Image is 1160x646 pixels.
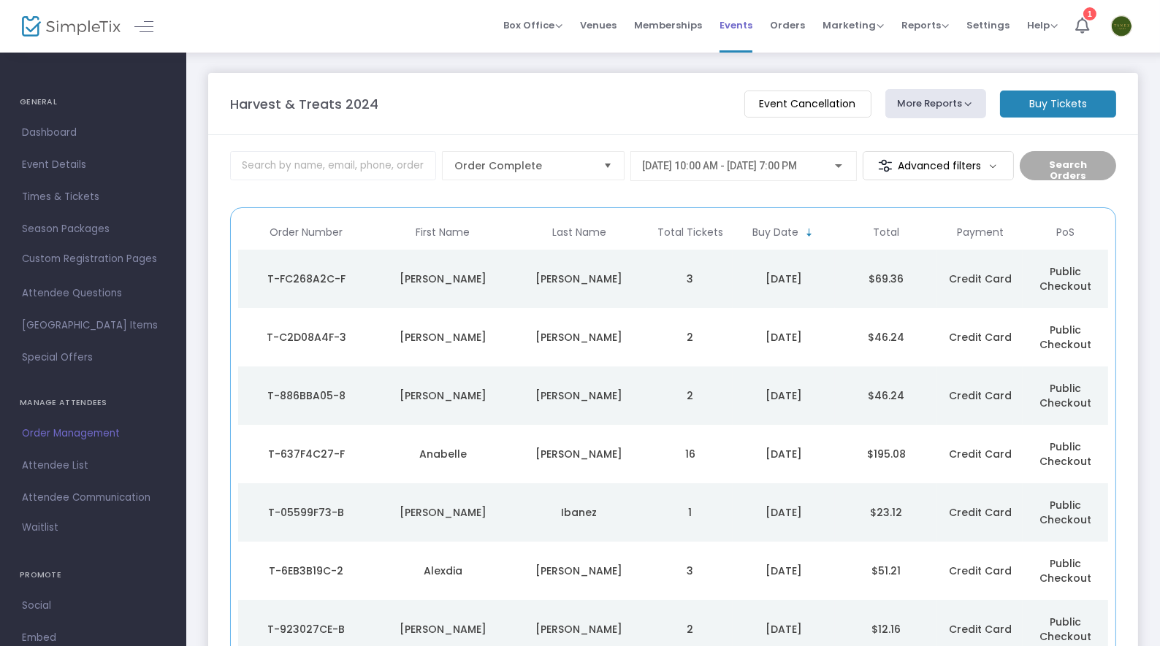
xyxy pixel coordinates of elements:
span: Public Checkout [1039,615,1091,644]
span: Venues [580,7,617,44]
img: filter [878,158,893,173]
div: 10/19/2024 [736,505,831,520]
td: $23.12 [835,483,937,542]
span: Public Checkout [1039,381,1091,410]
span: Last Name [552,226,606,239]
span: Attendee List [22,456,164,475]
span: Settings [966,7,1010,44]
td: $51.21 [835,542,937,600]
span: Attendee Questions [22,284,164,303]
span: Attendee Communication [22,488,164,507]
span: Dashboard [22,123,164,142]
div: Garcia de Robledo [515,564,644,578]
m-button: Advanced filters [863,151,1014,180]
td: $46.24 [835,366,937,425]
span: [DATE] 10:00 AM - [DATE] 7:00 PM [642,160,797,172]
div: T-FC268A2C-F [242,272,371,286]
span: Public Checkout [1039,264,1091,293]
div: Adriana [378,505,508,520]
h4: PROMOTE [20,561,167,590]
span: Events [720,7,752,44]
th: Total Tickets [647,215,733,250]
td: 3 [647,542,733,600]
span: Box Office [503,18,562,32]
td: 2 [647,308,733,366]
span: Buy Date [752,226,798,239]
input: Search by name, email, phone, order number, ip address, or last 4 digits of card [230,151,436,180]
span: Public Checkout [1039,323,1091,352]
span: Memberships [634,7,702,44]
h4: MANAGE ATTENDEES [20,388,167,418]
span: Credit Card [949,564,1012,578]
m-button: Buy Tickets [1000,91,1116,118]
div: Ibanez [515,505,644,520]
span: Marketing [823,18,884,32]
div: T-6EB3B19C-2 [242,564,371,578]
td: 16 [647,425,733,483]
span: Sortable [804,227,815,239]
span: Credit Card [949,622,1012,637]
span: Order Number [270,226,343,239]
td: $69.36 [835,250,937,308]
span: Credit Card [949,388,1012,403]
div: 1 [1083,7,1096,20]
div: 10/19/2024 [736,330,831,345]
span: Public Checkout [1039,556,1091,585]
div: 10/19/2024 [736,272,831,286]
div: Urena [515,447,644,461]
div: Brianna [378,388,508,403]
h4: GENERAL [20,88,167,117]
div: T-923027CE-B [242,622,371,637]
span: Season Packages [22,220,164,239]
span: [GEOGRAPHIC_DATA] Items [22,316,164,335]
div: Mitchell [515,622,644,637]
div: 10/19/2024 [736,388,831,403]
span: Public Checkout [1039,498,1091,527]
span: Order Complete [454,158,592,173]
span: Order Management [22,424,164,443]
div: Alexdia [378,564,508,578]
div: T-C2D08A4F-3 [242,330,371,345]
div: T-886BBA05-8 [242,388,371,403]
div: T-05599F73-B [242,505,371,520]
td: 3 [647,250,733,308]
span: Payment [957,226,1004,239]
span: Special Offers [22,348,164,367]
div: Ortiz [515,388,644,403]
span: Credit Card [949,505,1012,520]
td: 1 [647,483,733,542]
span: Total [873,226,899,239]
td: $46.24 [835,308,937,366]
span: Event Details [22,155,164,174]
span: First Name [416,226,470,239]
span: Credit Card [949,272,1012,286]
div: Anabelle [378,447,508,461]
div: T-637F4C27-F [242,447,371,461]
span: Times & Tickets [22,188,164,207]
div: 10/19/2024 [736,447,831,461]
span: Credit Card [949,447,1012,461]
m-button: Event Cancellation [744,91,871,118]
button: More Reports [885,89,986,118]
div: 10/19/2024 [736,622,831,637]
span: Reports [901,18,949,32]
td: $195.08 [835,425,937,483]
div: Johnson [515,272,644,286]
span: Credit Card [949,330,1012,345]
span: Orders [770,7,805,44]
div: Miguel [378,330,508,345]
div: Heidi [378,622,508,637]
span: Social [22,596,164,615]
span: Help [1027,18,1058,32]
button: Select [598,152,618,180]
span: Custom Registration Pages [22,252,157,266]
div: 10/19/2024 [736,564,831,578]
span: PoS [1056,226,1075,239]
span: Public Checkout [1039,439,1091,469]
td: 2 [647,366,733,425]
m-panel-title: Harvest & Treats 2024 [230,94,378,114]
div: Valdivia [515,330,644,345]
div: Angelica [378,272,508,286]
span: Waitlist [22,520,58,535]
